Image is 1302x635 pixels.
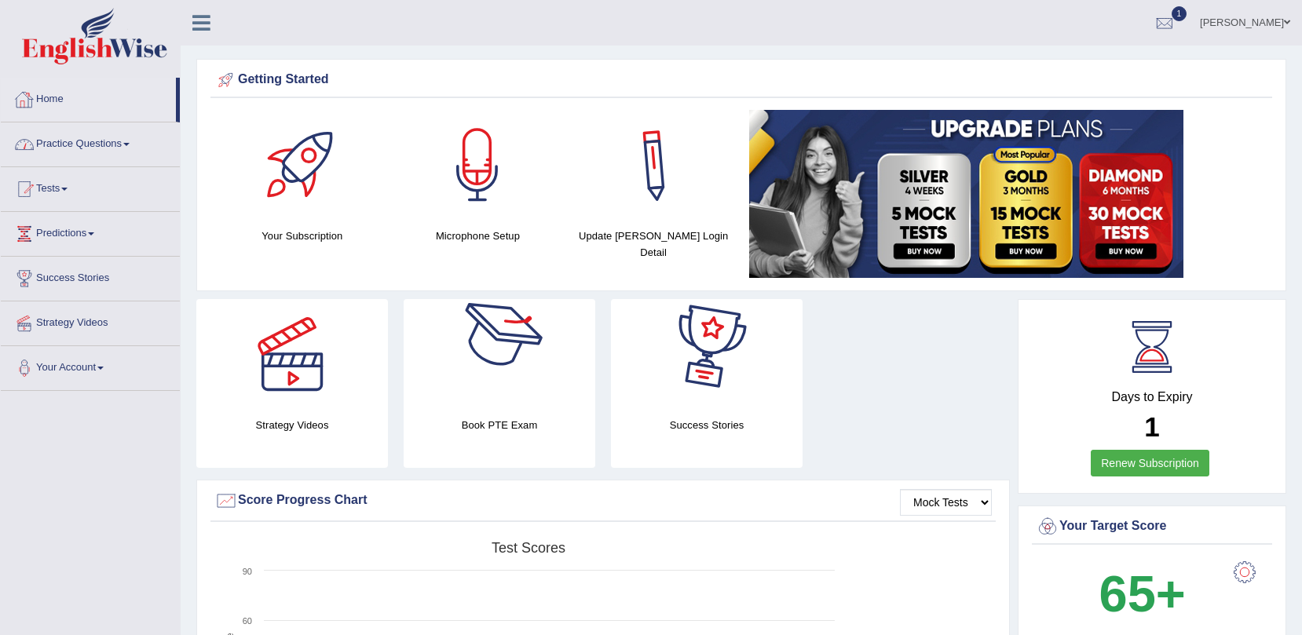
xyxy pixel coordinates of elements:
[1,346,180,385] a: Your Account
[1099,565,1186,622] b: 65+
[1,212,180,251] a: Predictions
[243,616,252,626] text: 60
[1036,390,1268,404] h4: Days to Expiry
[1,167,180,206] a: Tests
[749,110,1183,278] img: small5.jpg
[1091,450,1209,476] a: Renew Subscription
[1144,411,1159,442] b: 1
[398,228,558,244] h4: Microphone Setup
[1036,515,1268,538] div: Your Target Score
[214,68,1268,92] div: Getting Started
[492,540,565,556] tspan: Test scores
[1172,6,1187,21] span: 1
[1,257,180,296] a: Success Stories
[404,417,595,433] h4: Book PTE Exam
[196,417,388,433] h4: Strategy Videos
[573,228,733,261] h4: Update [PERSON_NAME] Login Detail
[243,567,252,576] text: 90
[214,489,992,513] div: Score Progress Chart
[1,122,180,162] a: Practice Questions
[1,78,176,117] a: Home
[222,228,382,244] h4: Your Subscription
[1,301,180,341] a: Strategy Videos
[611,417,803,433] h4: Success Stories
